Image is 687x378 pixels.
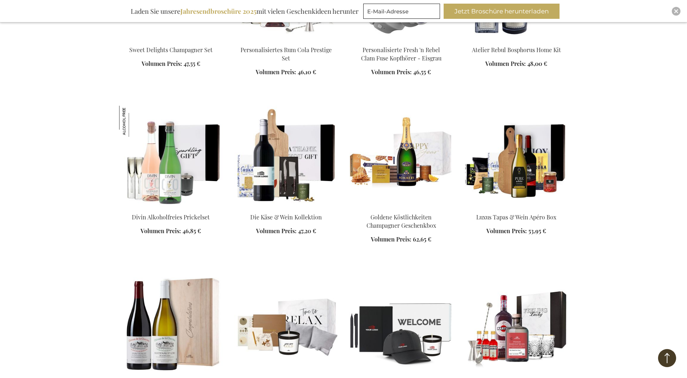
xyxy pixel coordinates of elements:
a: Sweet Delights Champagne Set [119,37,223,44]
a: Die Käse & Wein Kollektion [250,213,322,221]
div: Close [672,7,680,16]
input: E-Mail-Adresse [363,4,440,19]
button: Jetzt Broschüre herunterladen [444,4,560,19]
a: Volumen Preis: 53,95 € [486,227,546,235]
a: Volumen Preis: 48,00 € [485,60,547,68]
span: Volumen Preis: [485,60,526,67]
a: Luxus Tapas & Wein Apéro Box [476,213,556,221]
img: Relax & Recharge Gift Set [234,273,338,374]
a: Volumen Preis: 46,55 € [371,68,431,76]
a: Personalised Rum Cola Prestige Set [234,37,338,44]
span: Volumen Preis: [142,60,182,67]
span: 46,85 € [183,227,201,235]
img: Die Käse & Wein Kollektion [234,106,338,207]
a: Personalised Fresh 'n Rebel Clam Fuse Headphone - Ice Grey [349,37,453,44]
div: Laden Sie unsere mit vielen Geschenkideen herunter [127,4,362,19]
span: 48,00 € [527,60,547,67]
a: Volumen Preis: 47,20 € [256,227,316,235]
img: Close [674,9,678,13]
a: Luxury Tapas & Wine Apéro Box [465,204,568,211]
a: Volumen Preis: 46,10 € [256,68,316,76]
span: 53,95 € [528,227,546,235]
img: Luxury Tapas & Wine Apéro Box [465,106,568,207]
b: Jahresendbroschüre 2025 [180,7,256,16]
img: Yves Girardin Santenay Wein-Paket [119,273,223,374]
a: Volumen Preis: 46,85 € [141,227,201,235]
span: 47,55 € [184,60,200,67]
span: Volumen Preis: [141,227,181,235]
span: Volumen Preis: [371,68,412,76]
a: Sweet Delights Champagner Set [129,46,213,54]
img: The Professional Starter Kit [349,273,453,374]
a: Divin Alkoholfreies Prickelset [132,213,210,221]
a: Goldene Köstlichkeiten Champagner Geschenkbox [349,204,453,211]
span: 46,10 € [298,68,316,76]
span: Volumen Preis: [256,227,297,235]
span: 46,55 € [413,68,431,76]
span: 62,65 € [413,235,431,243]
form: marketing offers and promotions [363,4,442,21]
span: 47,20 € [298,227,316,235]
a: Atelier Rebul Bosphorus Home Kit [465,37,568,44]
a: Volumen Preis: 62,65 € [371,235,431,244]
img: Divin Alkoholfreies Prickelset [119,106,150,137]
img: Divin Non-Alcoholic Sparkling Set [119,106,223,207]
a: Goldene Köstlichkeiten Champagner Geschenkbox [366,213,436,229]
img: Goldene Köstlichkeiten Champagner Geschenkbox [349,106,453,207]
a: Divin Non-Alcoholic Sparkling Set Divin Alkoholfreies Prickelset [119,204,223,211]
a: Personalisierte Fresh 'n Rebel Clam Fuse Kopfhörer - Eisgrau [361,46,441,62]
a: Volumen Preis: 47,55 € [142,60,200,68]
a: Personalisiertes Rum Cola Prestige Set [240,46,332,62]
span: Volumen Preis: [371,235,411,243]
span: Volumen Preis: [486,227,527,235]
img: The Ultimate Personalized Negroni Cocktail Set [465,273,568,374]
span: Volumen Preis: [256,68,296,76]
a: Die Käse & Wein Kollektion [234,204,338,211]
a: Atelier Rebul Bosphorus Home Kit [472,46,561,54]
